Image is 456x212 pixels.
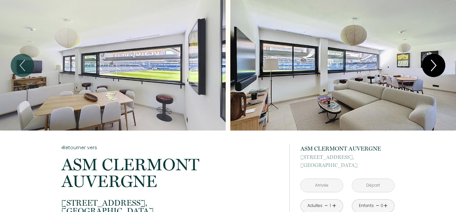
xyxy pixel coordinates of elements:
span: [STREET_ADDRESS], [61,199,280,207]
div: 1 [328,203,332,209]
button: Ouvrir le widget de chat LiveChat [5,3,25,23]
a: + [332,201,336,211]
input: Départ [352,179,394,192]
button: Previous [11,54,34,77]
div: Enfants [359,203,374,209]
button: Next [422,54,445,77]
p: ASM CLERMONT AUVERGNE [61,156,280,190]
a: - [376,201,380,211]
div: 0 [380,203,384,209]
div: Adultes [307,203,322,209]
p: ASM CLERMONT AUVERGNE [300,144,395,153]
a: Retourner vers [61,144,280,151]
a: + [384,201,388,211]
span: [STREET_ADDRESS], [300,153,395,161]
input: Arrivée [301,179,343,192]
a: - [324,201,328,211]
p: [GEOGRAPHIC_DATA] [300,153,395,169]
